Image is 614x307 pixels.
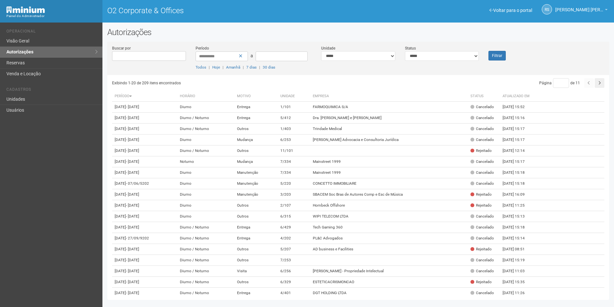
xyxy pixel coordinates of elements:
td: Manutenção [234,178,278,189]
span: - 27/09/9202 [126,236,149,240]
td: [DATE] [112,178,178,189]
td: Entrega [234,233,278,244]
td: [DATE] [112,145,178,156]
td: 7/334 [278,156,310,167]
td: [DATE] 15:18 [500,167,535,178]
td: 1/101 [278,102,310,113]
td: Diurno [177,135,234,145]
td: 11/101 [278,145,310,156]
td: Hornbeck Offshore [310,200,468,211]
td: Outros [234,145,278,156]
div: Cancelado [470,268,494,274]
td: [DATE] 15:17 [500,124,535,135]
label: Status [405,45,416,51]
a: [PERSON_NAME] [PERSON_NAME] [555,8,608,13]
a: 7 dias [246,65,257,70]
td: [DATE] 11:26 [500,288,535,299]
td: 5/207 [278,244,310,255]
label: Período [196,45,209,51]
td: Diurno / Noturno [177,244,234,255]
td: 4/401 [278,288,310,299]
li: Cadastros [6,87,98,94]
td: PL&C Advogados [310,233,468,244]
td: ESTETICACRISMONCAO [310,277,468,288]
td: Diurno / Noturno [177,222,234,233]
td: Diurno / Noturno [177,266,234,277]
td: [DATE] 12:14 [500,145,535,156]
span: - [DATE] [126,105,139,109]
td: Mudança [234,135,278,145]
td: Diurno [177,167,234,178]
div: Cancelado [470,214,494,219]
div: Painel do Administrador [6,13,98,19]
td: Diurno / Noturno [177,124,234,135]
td: 7/253 [278,255,310,266]
td: Trindade Medical [310,124,468,135]
td: Outros [234,255,278,266]
h1: O2 Corporate & Offices [107,6,354,15]
div: Rejeitado [470,148,492,153]
td: [DATE] 15:19 [500,255,535,266]
img: Minium [6,6,45,13]
div: Rejeitado [470,247,492,252]
a: RS [542,4,552,14]
span: - [DATE] [126,137,139,142]
button: Filtrar [488,51,506,60]
span: | [209,65,210,70]
td: [PERSON_NAME] - Propriedade Intelectual [310,266,468,277]
td: CONCETTO IMMOBILIARE [310,178,468,189]
td: [PERSON_NAME] Advocacia e Consultoria Jurídica [310,135,468,145]
td: 6/329 [278,277,310,288]
td: Diurno [177,178,234,189]
div: Cancelado [470,137,494,143]
a: 30 dias [263,65,275,70]
td: Entrega [234,113,278,124]
td: [DATE] [112,135,178,145]
td: 5/220 [278,178,310,189]
a: Voltar para o portal [489,8,532,13]
td: Visita [234,266,278,277]
th: Empresa [310,91,468,102]
td: [DATE] [112,244,178,255]
td: Diurno / Noturno [177,145,234,156]
th: Status [468,91,500,102]
td: 5/412 [278,113,310,124]
div: Cancelado [470,126,494,132]
td: Outros [234,277,278,288]
td: 6/253 [278,135,310,145]
td: 6/256 [278,266,310,277]
td: Diurno / Noturno [177,277,234,288]
div: Cancelado [470,257,494,263]
span: | [243,65,244,70]
td: [DATE] 15:35 [500,277,535,288]
td: [DATE] [112,113,178,124]
span: - [DATE] [126,258,139,262]
div: Cancelado [470,236,494,241]
td: Diurno / Noturno [177,288,234,299]
span: - 07/06/5202 [126,181,149,186]
span: - [DATE] [126,269,139,273]
div: Cancelado [470,104,494,110]
td: Mainstreet 1999 [310,156,468,167]
td: Outros [234,124,278,135]
td: Noturno [177,156,234,167]
td: 2/107 [278,200,310,211]
h2: Autorizações [107,27,609,37]
td: FARMOQUIMICA S/A [310,102,468,113]
td: Tech Gaming 360 [310,222,468,233]
td: AD business e Facilities [310,244,468,255]
td: Outros [234,244,278,255]
td: Manutenção [234,189,278,200]
td: Diurno / Noturno [177,113,234,124]
td: Diurno / Noturno [177,233,234,244]
div: Cancelado [470,181,494,186]
span: - [DATE] [126,291,139,295]
td: Diurno / Noturno [177,255,234,266]
span: a [250,53,253,58]
td: [DATE] 15:52 [500,102,535,113]
td: Entrega [234,102,278,113]
span: Página de 11 [539,81,580,85]
td: [DATE] [112,255,178,266]
td: Outros [234,211,278,222]
td: Mudança [234,156,278,167]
